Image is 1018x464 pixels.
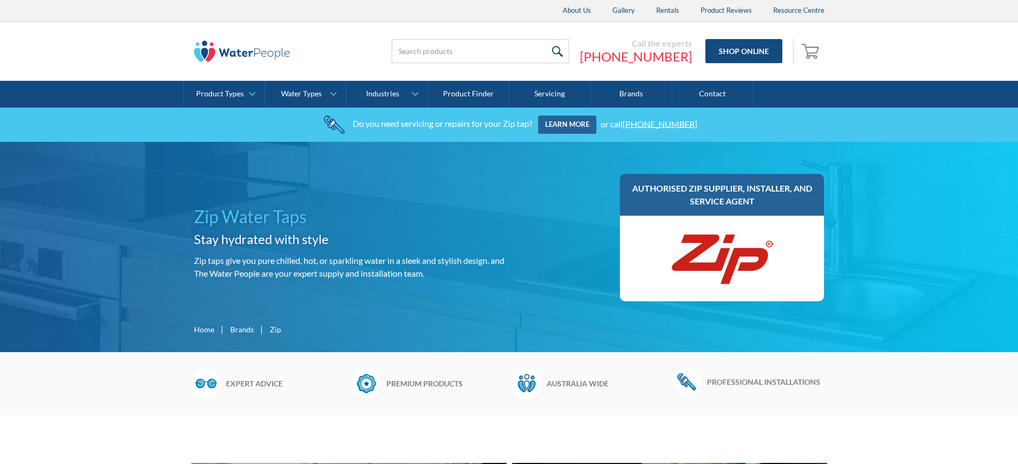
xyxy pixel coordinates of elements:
[386,378,507,389] h6: Premium products
[194,254,505,280] p: Zip taps give you pure chilled, hot, or sparkling water in a sleek and stylish design. and The Wa...
[580,38,692,49] div: Call the experts
[194,230,505,249] h2: Stay hydrated with style
[705,39,782,63] a: Shop Online
[392,39,569,63] input: Search products
[799,39,825,64] a: Open cart
[191,368,221,398] img: Glasses
[259,323,265,336] div: |
[601,118,697,128] div: or call
[509,81,590,108] a: Servicing
[353,118,532,128] div: Do you need servicing or repairs for your Zip tap?
[631,182,814,208] h3: Authorised Zip supplier, installer, and service agent
[184,81,265,108] a: Product Types
[538,116,596,134] a: Learn more
[194,41,290,62] img: The Water People
[220,323,225,336] div: |
[366,89,399,98] div: Industries
[196,89,244,98] div: Product Types
[352,368,381,398] img: Badge
[194,204,505,230] h1: Zip Water Taps
[270,324,281,335] div: Zip
[547,378,667,389] h6: Australia wide
[707,376,827,387] h6: Professional installations
[194,324,214,335] a: Home
[672,81,753,108] a: Contact
[346,81,427,108] a: Industries
[512,368,541,398] img: Waterpeople Symbol
[590,81,672,108] a: Brands
[580,49,692,65] a: [PHONE_NUMBER]
[672,368,702,395] img: Wrench
[669,226,775,291] img: Zip
[428,81,509,108] a: Product Finder
[802,42,822,59] img: shopping cart
[281,89,322,98] div: Water Types
[265,81,346,108] a: Water Types
[623,118,697,128] a: [PHONE_NUMBER]
[230,324,254,335] a: Brands
[226,378,346,389] h6: Expert advice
